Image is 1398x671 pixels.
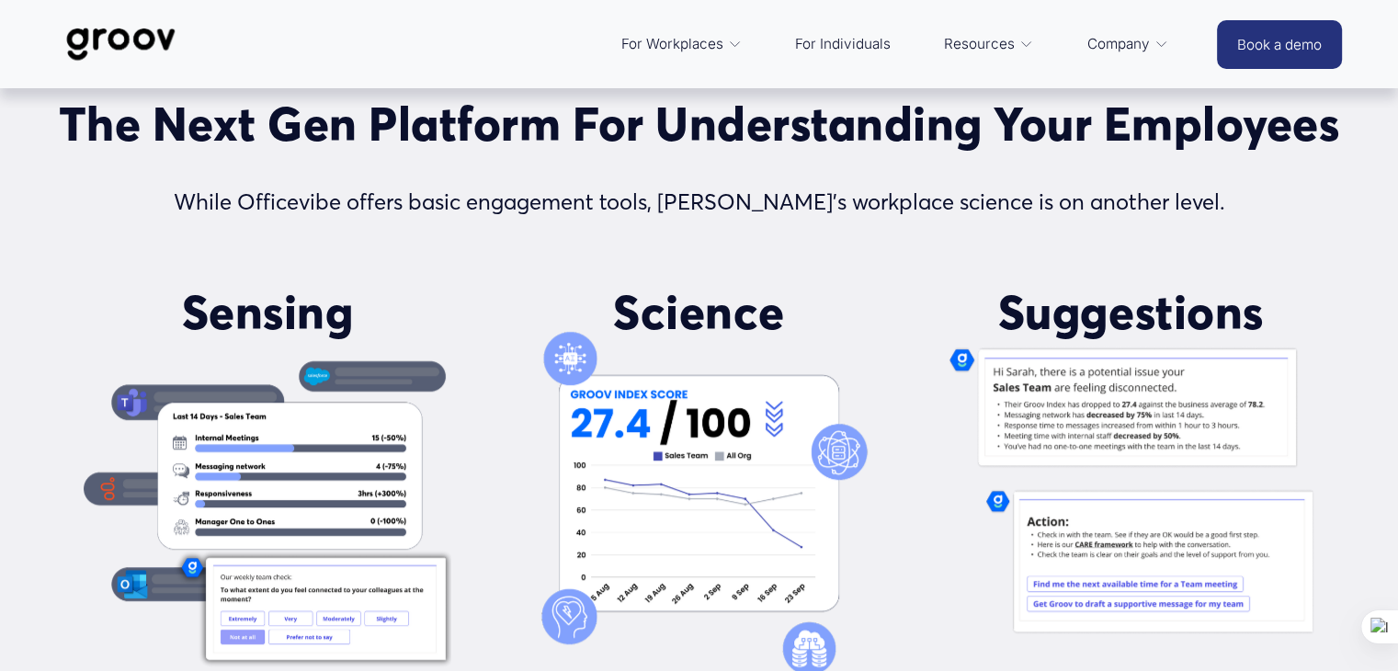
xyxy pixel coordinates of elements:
[57,96,1342,152] h2: The Next Gen Platform For Understanding Your Employees
[56,14,186,74] img: Groov | Workplace Science Platform | Unlock Performance | Drive Results
[935,22,1043,66] a: folder dropdown
[620,31,722,57] span: For Workplaces
[1087,31,1150,57] span: Company
[786,22,900,66] a: For Individuals
[1078,22,1178,66] a: folder dropdown
[944,31,1015,57] span: Resources
[57,183,1342,222] p: While Officevibe offers basic engagement tools, [PERSON_NAME]’s workplace science is on another l...
[110,284,424,340] h2: Sensing
[1217,20,1342,69] a: Book a demo
[974,284,1288,340] h2: Suggestions
[542,284,856,340] h2: Science
[611,22,751,66] a: folder dropdown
